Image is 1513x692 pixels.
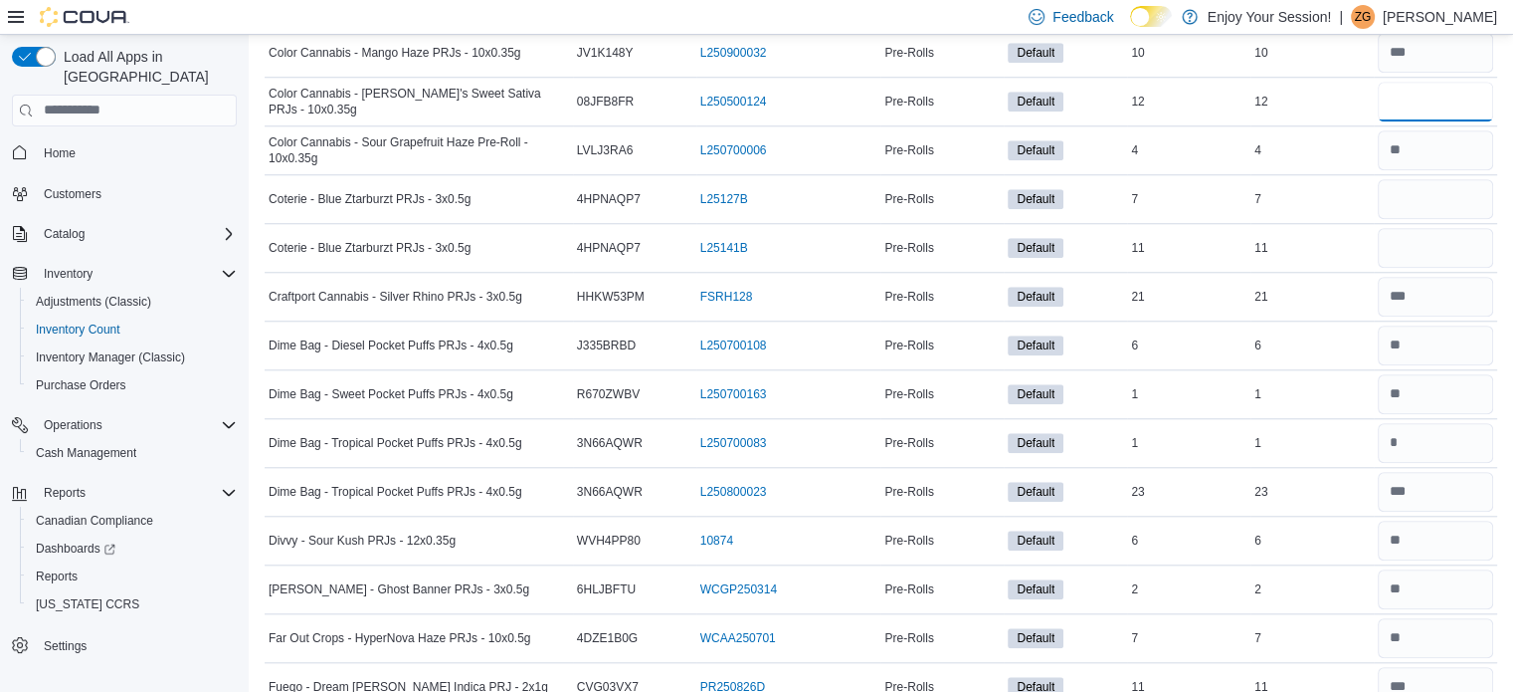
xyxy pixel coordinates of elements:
[1250,90,1374,114] div: 12
[1008,579,1063,599] span: Default
[700,386,767,402] a: L250700163
[28,346,193,369] a: Inventory Manager (Classic)
[1127,529,1250,553] div: 6
[884,386,933,402] span: Pre-Rolls
[44,638,87,654] span: Settings
[36,481,237,505] span: Reports
[20,590,245,618] button: [US_STATE] CCRS
[36,349,185,365] span: Inventory Manager (Classic)
[700,289,753,305] a: FSRH128
[1127,577,1250,601] div: 2
[1250,285,1374,309] div: 21
[1250,138,1374,162] div: 4
[1250,382,1374,406] div: 1
[1127,382,1250,406] div: 1
[1130,27,1131,28] span: Dark Mode
[1008,92,1063,112] span: Default
[1017,629,1054,647] span: Default
[1250,577,1374,601] div: 2
[20,288,245,316] button: Adjustments (Classic)
[36,322,120,338] span: Inventory Count
[1383,5,1497,29] p: [PERSON_NAME]
[1127,41,1250,65] div: 10
[36,222,237,246] span: Catalog
[884,484,933,500] span: Pre-Rolls
[4,411,245,439] button: Operations
[36,541,115,557] span: Dashboards
[700,630,776,646] a: WCAA250701
[577,142,633,158] span: LVLJ3RA6
[36,141,84,165] a: Home
[1008,384,1063,404] span: Default
[884,533,933,549] span: Pre-Rolls
[700,240,748,256] a: L25141B
[884,45,933,61] span: Pre-Rolls
[44,226,85,242] span: Catalog
[1250,41,1374,65] div: 10
[28,592,237,616] span: Washington CCRS
[4,220,245,248] button: Catalog
[1017,483,1054,501] span: Default
[1351,5,1375,29] div: Zachery Griffiths
[36,413,237,437] span: Operations
[1017,288,1054,306] span: Default
[1008,433,1063,453] span: Default
[4,630,245,659] button: Settings
[44,417,102,433] span: Operations
[1208,5,1332,29] p: Enjoy Your Session!
[269,338,513,353] span: Dime Bag - Diesel Pocket Puffs PRJs - 4x0.5g
[36,182,109,206] a: Customers
[577,240,641,256] span: 4HPNAQP7
[884,191,933,207] span: Pre-Rolls
[884,289,933,305] span: Pre-Rolls
[700,533,733,549] a: 10874
[1355,5,1372,29] span: ZG
[269,435,522,451] span: Dime Bag - Tropical Pocket Puffs PRJs - 4x0.5g
[40,7,129,27] img: Cova
[4,479,245,507] button: Reports
[1130,6,1172,27] input: Dark Mode
[884,142,933,158] span: Pre-Rolls
[1250,187,1374,211] div: 7
[1250,431,1374,455] div: 1
[577,338,636,353] span: J335BRBD
[28,565,86,588] a: Reports
[44,145,76,161] span: Home
[884,94,933,110] span: Pre-Rolls
[28,318,128,342] a: Inventory Count
[269,581,529,597] span: [PERSON_NAME] - Ghost Banner PRJs - 3x0.5g
[1250,236,1374,260] div: 11
[44,485,86,501] span: Reports
[577,581,636,597] span: 6HLJBFTU
[1017,141,1054,159] span: Default
[1250,334,1374,357] div: 6
[1017,93,1054,111] span: Default
[28,565,237,588] span: Reports
[36,413,110,437] button: Operations
[700,94,767,110] a: L250500124
[20,563,245,590] button: Reports
[36,569,78,584] span: Reports
[700,484,767,500] a: L250800023
[269,289,522,305] span: Craftport Cannabis - Silver Rhino PRJs - 3x0.5g
[884,630,933,646] span: Pre-Rolls
[1127,480,1250,504] div: 23
[269,191,471,207] span: Coterie - Blue Ztarburzt PRJs - 3x0.5g
[28,592,147,616] a: [US_STATE] CCRS
[1008,189,1063,209] span: Default
[1017,385,1054,403] span: Default
[20,344,245,371] button: Inventory Manager (Classic)
[4,138,245,167] button: Home
[1250,626,1374,650] div: 7
[884,240,933,256] span: Pre-Rolls
[36,294,151,310] span: Adjustments (Classic)
[28,509,161,533] a: Canadian Compliance
[28,441,237,465] span: Cash Management
[1008,482,1063,502] span: Default
[1127,90,1250,114] div: 12
[1250,480,1374,504] div: 23
[577,94,634,110] span: 08JFB8FR
[1017,580,1054,598] span: Default
[28,346,237,369] span: Inventory Manager (Classic)
[700,581,777,597] a: WCGP250314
